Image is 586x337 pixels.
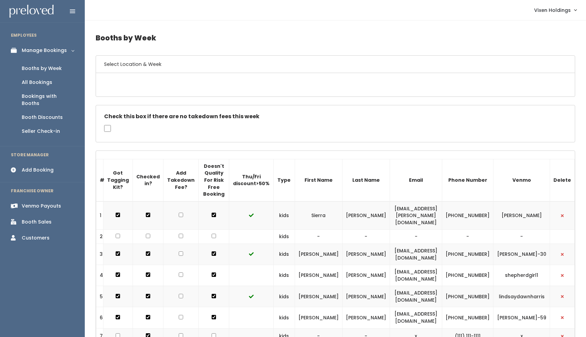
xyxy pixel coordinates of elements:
[96,286,103,307] td: 5
[22,234,50,242] div: Customers
[96,56,575,73] h6: Select Location & Week
[273,230,295,244] td: kids
[390,201,442,230] td: [EMAIL_ADDRESS][PERSON_NAME][DOMAIN_NAME]
[442,244,493,265] td: [PHONE_NUMBER]
[527,3,583,17] a: Vixen Holdings
[22,65,62,72] div: Booths by Week
[342,230,390,244] td: -
[493,286,550,307] td: lindsaydawnharris
[442,201,493,230] td: [PHONE_NUMBER]
[163,159,199,201] th: Add Takedown Fee?
[390,307,442,328] td: [EMAIL_ADDRESS][DOMAIN_NAME]
[442,286,493,307] td: [PHONE_NUMBER]
[273,265,295,286] td: kids
[295,244,342,265] td: [PERSON_NAME]
[390,286,442,307] td: [EMAIL_ADDRESS][DOMAIN_NAME]
[199,159,229,201] th: Doesn't Quality For Risk Free Booking
[96,201,103,230] td: 1
[22,79,52,86] div: All Bookings
[295,265,342,286] td: [PERSON_NAME]
[96,230,103,244] td: 2
[273,201,295,230] td: kids
[493,201,550,230] td: [PERSON_NAME]
[273,307,295,328] td: kids
[390,265,442,286] td: [EMAIL_ADDRESS][DOMAIN_NAME]
[96,29,575,47] h4: Booths by Week
[295,230,342,244] td: -
[295,307,342,328] td: [PERSON_NAME]
[22,93,74,107] div: Bookings with Booths
[96,265,103,286] td: 4
[96,307,103,328] td: 6
[133,159,163,201] th: Checked in?
[534,6,571,14] span: Vixen Holdings
[22,47,67,54] div: Manage Bookings
[390,244,442,265] td: [EMAIL_ADDRESS][DOMAIN_NAME]
[342,286,390,307] td: [PERSON_NAME]
[22,128,60,135] div: Seller Check-in
[273,286,295,307] td: kids
[273,159,295,201] th: Type
[22,202,61,210] div: Venmo Payouts
[295,201,342,230] td: Sierra
[22,218,52,226] div: Booth Sales
[342,265,390,286] td: [PERSON_NAME]
[442,159,493,201] th: Phone Number
[493,244,550,265] td: [PERSON_NAME]-30
[22,114,63,121] div: Booth Discounts
[390,159,442,201] th: Email
[342,201,390,230] td: [PERSON_NAME]
[9,5,54,18] img: preloved logo
[442,230,493,244] td: -
[442,307,493,328] td: [PHONE_NUMBER]
[342,244,390,265] td: [PERSON_NAME]
[96,159,103,201] th: #
[104,113,567,120] h5: Check this box if there are no takedown fees this week
[390,230,442,244] td: -
[493,307,550,328] td: [PERSON_NAME]-59
[342,159,390,201] th: Last Name
[103,159,133,201] th: Got Tagging Kit?
[442,265,493,286] td: [PHONE_NUMBER]
[550,159,574,201] th: Delete
[493,230,550,244] td: -
[96,244,103,265] td: 3
[295,159,342,201] th: First Name
[342,307,390,328] td: [PERSON_NAME]
[273,244,295,265] td: kids
[493,159,550,201] th: Venmo
[22,166,54,174] div: Add Booking
[229,159,274,201] th: Thu/Fri discount>50%
[493,265,550,286] td: shepherdgirl1
[295,286,342,307] td: [PERSON_NAME]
